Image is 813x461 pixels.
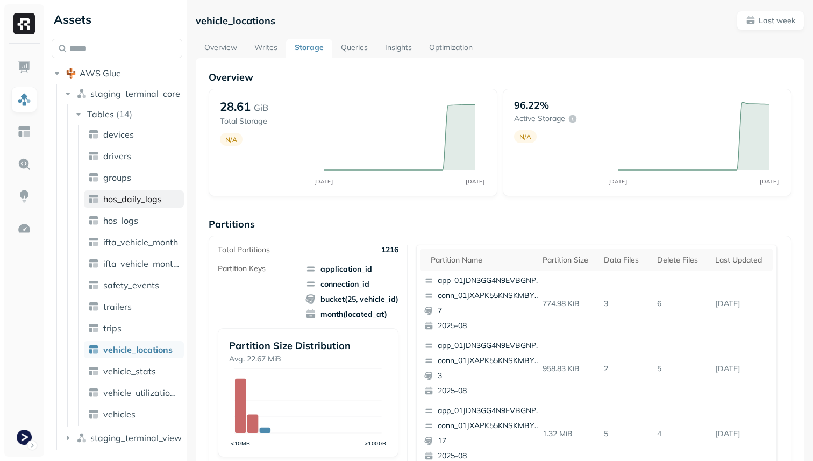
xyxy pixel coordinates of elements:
a: hos_logs [84,212,184,229]
p: 2025-08 [438,321,542,331]
p: N/A [519,133,531,141]
p: Partitions [209,218,791,230]
tspan: <10MB [231,440,251,446]
p: 3 [600,294,653,313]
a: trips [84,320,184,337]
a: safety_events [84,276,184,294]
p: N/A [225,136,237,144]
span: vehicle_locations [103,344,173,355]
p: 4 [653,424,711,443]
a: trailers [84,298,184,315]
img: table [88,215,99,226]
div: Partition size [543,255,595,265]
p: 1216 [381,245,398,255]
img: table [88,366,99,377]
img: table [88,280,99,290]
span: staging_terminal_view [90,432,182,443]
tspan: [DATE] [466,178,485,185]
p: conn_01JXAPK55KNSKMBYYSE4MDQQ20 [438,290,542,301]
p: Partition Size Distribution [229,339,387,352]
div: Partition name [431,255,534,265]
p: 5 [600,424,653,443]
a: devices [84,126,184,143]
img: namespace [76,88,87,99]
img: Query Explorer [17,157,31,171]
a: Writes [246,39,286,58]
a: drivers [84,147,184,165]
img: table [88,237,99,247]
p: 28.61 [220,99,251,114]
a: vehicle_stats [84,363,184,380]
img: table [88,344,99,355]
p: 2025-08 [438,386,542,396]
span: devices [103,129,134,140]
span: ifta_vehicle_months [103,258,180,269]
p: app_01JDN3GG4N9EVBGNPTA9PXZ02J [438,341,542,351]
p: conn_01JXAPK55KNSKMBYYSE4MDQQ20 [438,421,542,431]
p: GiB [254,101,268,114]
span: trailers [103,301,132,312]
img: table [88,387,99,398]
img: root [66,68,76,79]
img: Assets [17,93,31,107]
span: ifta_vehicle_month [103,237,178,247]
span: safety_events [103,280,159,290]
span: month(located_at) [305,309,398,320]
p: Total Storage [220,116,313,126]
span: drivers [103,151,131,161]
p: Overview [209,71,791,83]
span: application_id [305,264,398,274]
p: 96.22% [514,99,549,111]
span: staging_terminal_core [90,88,180,99]
p: app_01JDN3GG4N9EVBGNPTA9PXZ02J [438,406,542,416]
button: Tables(14) [73,105,183,123]
span: AWS Glue [80,68,121,79]
tspan: [DATE] [315,178,333,185]
p: Partition Keys [218,264,266,274]
span: Tables [87,109,114,119]
p: 5 [653,359,711,378]
img: table [88,194,99,204]
a: groups [84,169,184,186]
p: Avg. 22.67 MiB [229,354,387,364]
span: connection_id [305,279,398,289]
a: vehicle_locations [84,341,184,358]
img: Optimization [17,222,31,236]
span: hos_logs [103,215,138,226]
a: vehicles [84,406,184,423]
a: vehicle_utilization_day [84,384,184,401]
a: Optimization [420,39,481,58]
p: 7 [438,306,542,316]
p: 6 [653,294,711,313]
span: vehicles [103,409,135,420]
p: 17 [438,436,542,446]
button: AWS Glue [52,65,182,82]
img: Dashboard [17,60,31,74]
p: vehicle_locations [196,15,275,27]
span: trips [103,323,122,334]
img: table [88,258,99,269]
p: 774.98 KiB [538,294,600,313]
img: table [88,301,99,312]
img: Asset Explorer [17,125,31,139]
span: groups [103,172,131,183]
p: 3 [438,371,542,381]
img: table [88,172,99,183]
tspan: >100GB [365,440,387,446]
p: Total Partitions [218,245,270,255]
div: Delete Files [657,255,707,265]
img: Insights [17,189,31,203]
p: Aug 20, 2025 [711,359,773,378]
img: Terminal Staging [17,430,32,445]
button: staging_terminal_view [62,429,183,446]
tspan: [DATE] [760,178,779,185]
button: Last week [737,11,804,30]
p: 1.32 MiB [538,424,600,443]
span: hos_daily_logs [103,194,162,204]
p: conn_01JXAPK55KNSKMBYYSE4MDQQ20 [438,356,542,366]
span: vehicle_utilization_day [103,387,180,398]
a: hos_daily_logs [84,190,184,208]
button: staging_terminal_core [62,85,183,102]
p: 958.83 KiB [538,359,600,378]
img: namespace [76,432,87,443]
